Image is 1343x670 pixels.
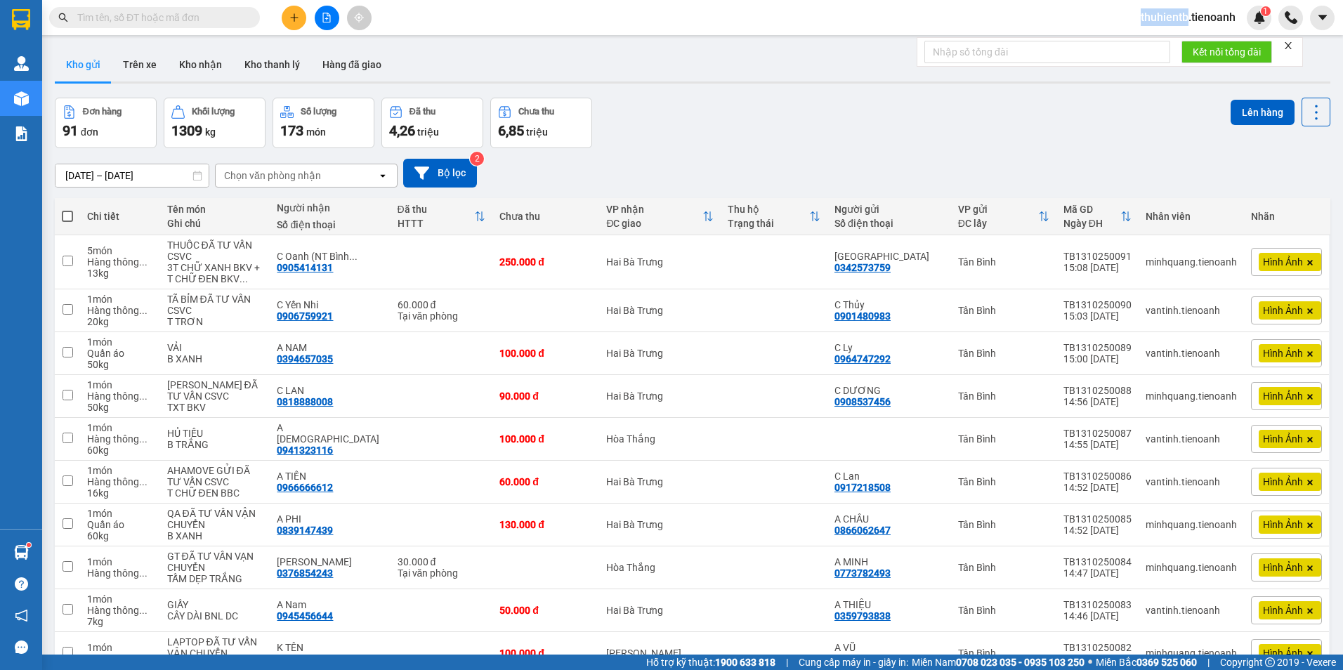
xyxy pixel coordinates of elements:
div: Hòa Thắng [606,562,713,573]
div: 0818888008 [277,396,333,407]
input: Select a date range. [55,164,209,187]
div: TB1310250087 [1063,428,1132,439]
button: Kho thanh lý [233,48,311,81]
span: ... [139,476,148,487]
div: C Lan [834,471,944,482]
div: 1 món [87,642,152,653]
div: 1 món [87,294,152,305]
div: Số điện thoại [277,219,383,230]
span: question-circle [15,577,28,591]
div: Thu hộ [728,204,809,215]
div: TB1310250090 [1063,299,1132,310]
span: Hình Ảnh [1263,561,1303,574]
div: minhquang.tienoanh [1146,648,1237,659]
div: Tân Bình [958,305,1049,316]
div: Hai Bà Trưng [606,390,713,402]
div: Hai Bà Trưng [606,476,713,487]
th: Toggle SortBy [951,198,1056,235]
span: triệu [417,126,439,138]
div: 1 món [87,593,152,605]
div: Sao Mỹ [834,251,944,262]
div: 0342573759 [834,262,891,273]
div: Hàng thông thường [87,256,152,268]
span: Hình Ảnh [1263,433,1303,445]
div: 60 kg [87,445,152,456]
div: THUỐC ĐÃ TƯ VẤN CSVC [167,239,263,262]
div: A TIẾN [277,471,383,482]
button: Lên hàng [1231,100,1295,125]
img: warehouse-icon [14,56,29,71]
div: [PERSON_NAME] [606,648,713,659]
span: search [58,13,68,22]
div: HỦ TIẾU [167,428,263,439]
div: vantinh.tienoanh [1146,348,1237,359]
div: GT ĐÃ TƯ VẤN VẠN CHUYỂN [167,551,263,573]
div: Hai Bà Trưng [606,348,713,359]
div: 0839147439 [277,525,333,536]
div: Đã thu [398,204,475,215]
div: Hòa Thắng [606,433,713,445]
div: TÃ BỈM ĐÃ TƯ VẤN CSVC [167,294,263,316]
span: Miền Nam [912,655,1085,670]
div: A THIỆU [834,599,944,610]
div: CÂY DÀI BNL DC [167,610,263,622]
div: 60.000 đ [499,476,592,487]
span: ⚪️ [1088,659,1092,665]
span: 4,26 [389,122,415,139]
button: Hàng đã giao [311,48,393,81]
div: B XANH [167,530,263,541]
div: 14:47 [DATE] [1063,567,1132,579]
div: vantinh.tienoanh [1146,605,1237,616]
img: warehouse-icon [14,545,29,560]
div: K TÊN [277,642,383,653]
div: Đơn hàng [83,107,122,117]
button: Đã thu4,26 triệu [381,98,483,148]
span: notification [15,609,28,622]
div: TB1310250088 [1063,385,1132,396]
span: 1309 [171,122,202,139]
div: Tân Bình [958,562,1049,573]
div: Hai Bà Trưng [606,605,713,616]
th: Toggle SortBy [391,198,493,235]
button: Kho nhận [168,48,233,81]
span: file-add [322,13,332,22]
span: Hình Ảnh [1263,390,1303,402]
span: 91 [63,122,78,139]
strong: 0708 023 035 - 0935 103 250 [956,657,1085,668]
span: ... [139,567,148,579]
div: 14:55 [DATE] [1063,439,1132,450]
div: Hàng thông thường [87,476,152,487]
div: 1 món [87,422,152,433]
div: VP gửi [958,204,1038,215]
div: Tại văn phòng [398,567,486,579]
div: Đã thu [410,107,435,117]
div: 0376854243 [277,567,333,579]
div: 0359793838 [834,610,891,622]
div: TB1310250089 [1063,342,1132,353]
div: A CHÂU [834,513,944,525]
div: 0773782493 [834,567,891,579]
button: plus [282,6,306,30]
button: caret-down [1310,6,1335,30]
div: 100.000 đ [499,348,592,359]
span: ... [139,605,148,616]
button: Kho gửi [55,48,112,81]
strong: 1900 633 818 [715,657,775,668]
sup: 1 [1261,6,1271,16]
div: 15:00 [DATE] [1063,353,1132,364]
svg: open [377,170,388,181]
input: Nhập số tổng đài [924,41,1170,63]
div: Tân Bình [958,476,1049,487]
div: C Thủy [834,299,944,310]
div: Mã GD [1063,204,1120,215]
div: 1 món [87,336,152,348]
div: 0906759921 [277,310,333,322]
div: minhquang.tienoanh [1146,519,1237,530]
div: minhquang.tienoanh [1146,562,1237,573]
div: Hai Bà Trưng [606,256,713,268]
div: Hàng thông thường [87,605,152,616]
div: Nhãn [1251,211,1322,222]
div: A VŨ [834,642,944,653]
button: Số lượng173món [273,98,374,148]
span: Hình Ảnh [1263,604,1303,617]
